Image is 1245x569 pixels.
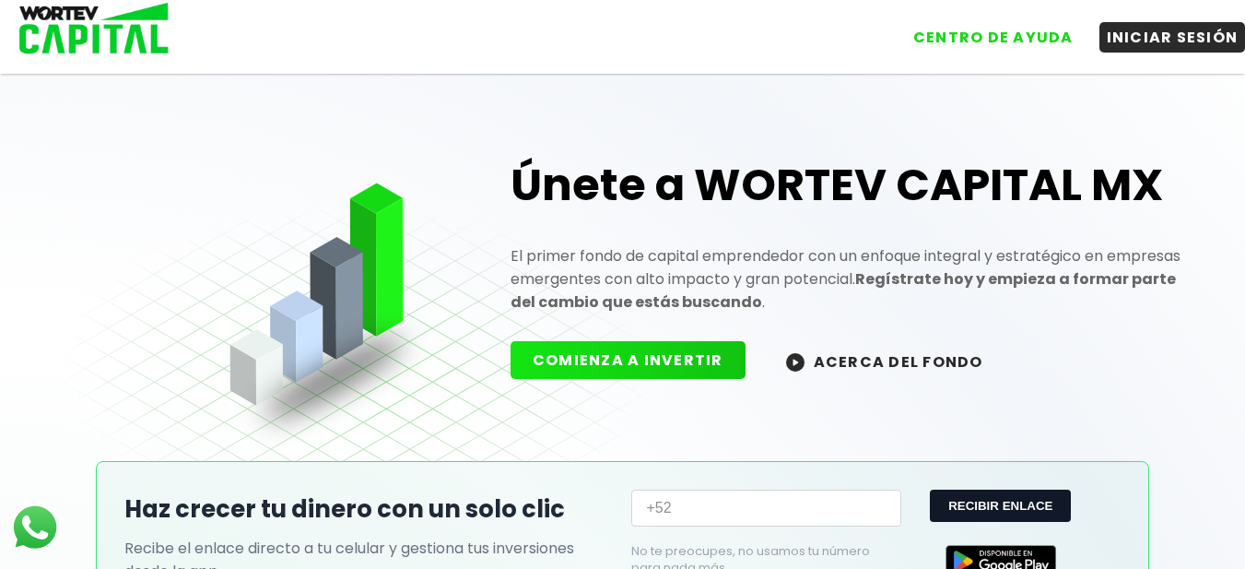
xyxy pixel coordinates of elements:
[887,8,1081,53] a: CENTRO DE AYUDA
[764,341,1005,381] button: ACERCA DEL FONDO
[9,502,61,553] img: logos_whatsapp-icon.242b2217.svg
[511,244,1183,314] p: El primer fondo de capital emprendedor con un enfoque integral y estratégico en empresas emergent...
[786,353,805,372] img: wortev-capital-acerca-del-fondo
[124,492,613,528] h2: Haz crecer tu dinero con un solo clic
[511,156,1183,215] h1: Únete a WORTEV CAPITAL MX
[930,490,1071,522] button: RECIBIR ENLACE
[906,22,1081,53] button: CENTRO DE AYUDA
[511,341,746,379] button: COMIENZA A INVERTIR
[511,350,764,371] a: COMIENZA A INVERTIR
[511,268,1176,313] strong: Regístrate hoy y empieza a formar parte del cambio que estás buscando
